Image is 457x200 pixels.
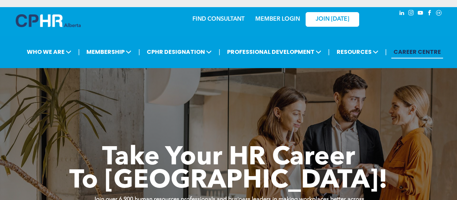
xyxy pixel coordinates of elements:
[78,45,80,59] li: |
[398,9,406,19] a: linkedin
[225,45,323,58] span: PROFESSIONAL DEVELOPMENT
[316,16,349,23] span: JOIN [DATE]
[25,45,74,58] span: WHO WE ARE
[138,45,140,59] li: |
[16,14,81,27] img: A blue and white logo for cp alberta
[435,9,443,19] a: Social network
[335,45,381,58] span: RESOURCES
[391,45,443,58] a: CAREER CENTRE
[416,9,424,19] a: youtube
[255,16,300,22] a: MEMBER LOGIN
[145,45,214,58] span: CPHR DESIGNATION
[385,45,387,59] li: |
[102,145,355,171] span: Take Your HR Career
[328,45,330,59] li: |
[407,9,415,19] a: instagram
[69,168,388,194] span: To [GEOGRAPHIC_DATA]!
[426,9,433,19] a: facebook
[219,45,220,59] li: |
[84,45,134,58] span: MEMBERSHIP
[192,16,245,22] a: FIND CONSULTANT
[306,12,359,27] a: JOIN [DATE]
